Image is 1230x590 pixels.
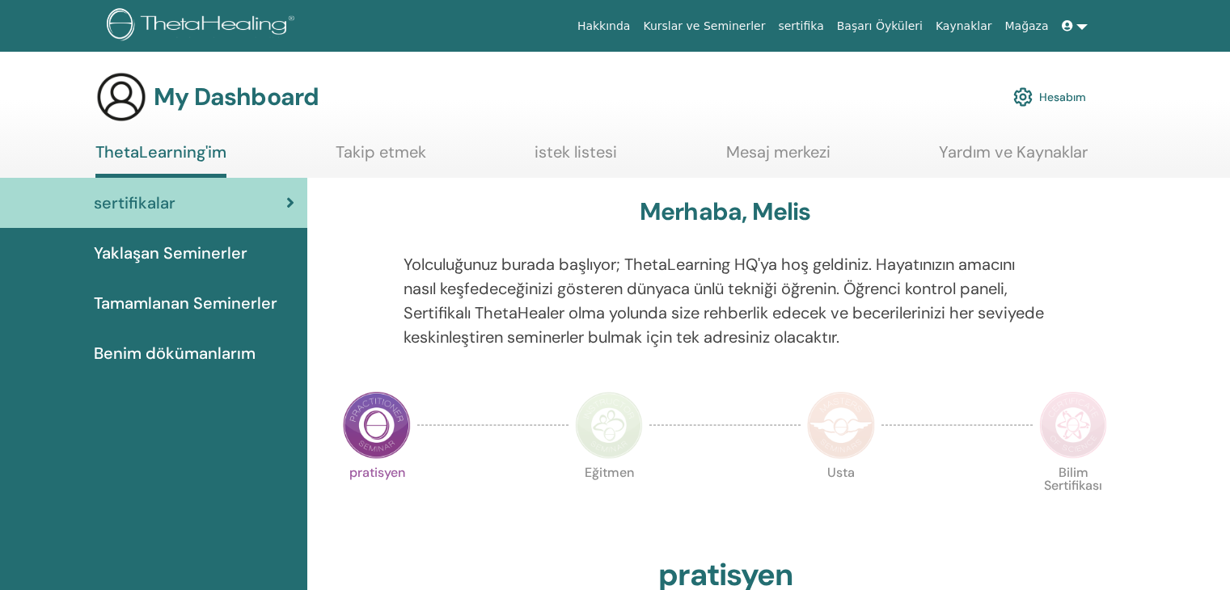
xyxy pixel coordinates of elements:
a: Kaynaklar [929,11,999,41]
p: Bilim Sertifikası [1039,466,1107,534]
img: Certificate of Science [1039,391,1107,459]
span: Tamamlanan Seminerler [94,291,277,315]
a: ThetaLearning'im [95,142,226,178]
p: Usta [807,466,875,534]
h3: Merhaba, Melis [640,197,811,226]
a: Başarı Öyküleri [831,11,929,41]
img: Master [807,391,875,459]
a: Hakkında [571,11,637,41]
a: Yardım ve Kaynaklar [939,142,1088,174]
a: Kurslar ve Seminerler [636,11,771,41]
p: Eğitmen [575,466,643,534]
img: cog.svg [1013,83,1033,111]
p: pratisyen [343,466,411,534]
p: Yolculuğunuz burada başlıyor; ThetaLearning HQ'ya hoş geldiniz. Hayatınızın amacını nasıl keşfede... [404,252,1047,349]
a: Hesabım [1013,79,1086,115]
img: generic-user-icon.jpg [95,71,147,123]
span: sertifikalar [94,191,175,215]
img: Practitioner [343,391,411,459]
span: Yaklaşan Seminerler [94,241,247,265]
h3: My Dashboard [154,82,319,112]
a: Takip etmek [336,142,426,174]
img: logo.png [107,8,300,44]
img: Instructor [575,391,643,459]
span: Benim dökümanlarım [94,341,256,365]
a: istek listesi [535,142,617,174]
a: sertifika [771,11,830,41]
a: Mağaza [998,11,1055,41]
a: Mesaj merkezi [726,142,831,174]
